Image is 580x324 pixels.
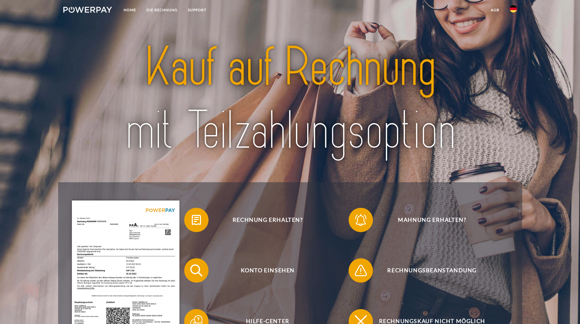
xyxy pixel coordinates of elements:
[357,208,507,232] span: Mahnung erhalten?
[357,258,507,283] span: Rechnungsbeanstandung
[353,212,368,228] img: qb_bell.svg
[193,208,342,232] span: Rechnung erhalten?
[189,212,204,228] img: qb_bill.svg
[86,33,494,166] img: title-powerpay_de.svg
[349,208,507,232] button: Mahnung erhalten?
[184,208,343,232] button: Rechnung erhalten?
[63,7,112,13] img: logo-powerpay-white.svg
[510,5,517,12] img: de
[349,258,507,283] button: Rechnungsbeanstandung
[353,263,368,278] img: qb_warning.svg
[486,5,504,16] a: agb
[183,5,212,16] a: SUPPORT
[184,258,343,283] button: Konto einsehen
[118,5,141,16] a: Home
[193,258,342,283] span: Konto einsehen
[141,5,183,16] a: DIE RECHNUNG
[189,263,204,278] img: qb_search.svg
